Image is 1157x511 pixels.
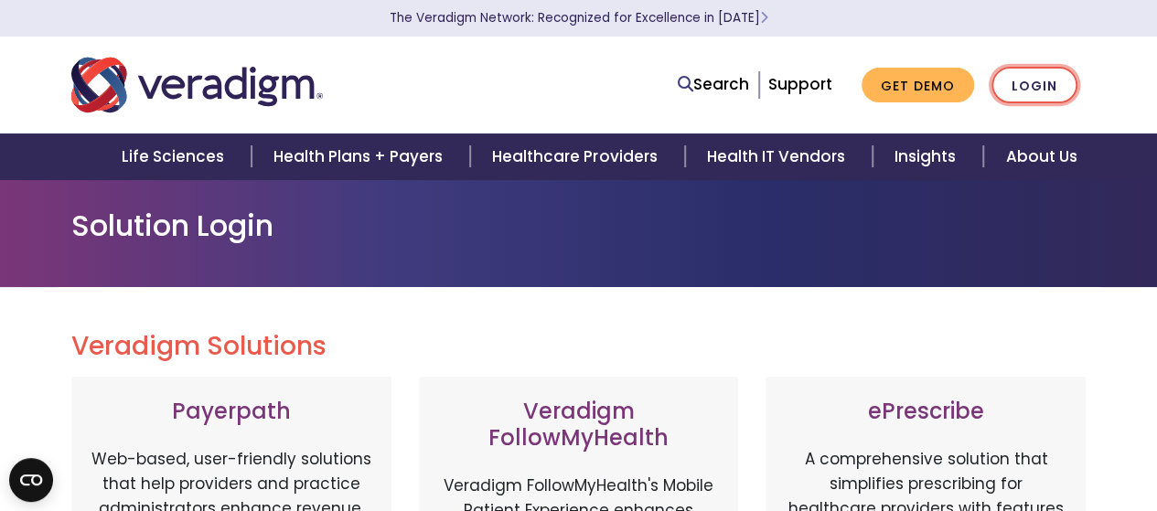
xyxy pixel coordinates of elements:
[437,399,721,452] h3: Veradigm FollowMyHealth
[983,133,1098,180] a: About Us
[71,331,1087,362] h2: Veradigm Solutions
[100,133,252,180] a: Life Sciences
[760,9,768,27] span: Learn More
[862,68,974,103] a: Get Demo
[685,133,873,180] a: Health IT Vendors
[71,55,323,115] img: Veradigm logo
[390,9,768,27] a: The Veradigm Network: Recognized for Excellence in [DATE]Learn More
[678,72,749,97] a: Search
[873,133,983,180] a: Insights
[90,399,373,425] h3: Payerpath
[71,208,1087,243] h1: Solution Login
[991,67,1077,104] a: Login
[9,458,53,502] button: Open CMP widget
[470,133,684,180] a: Healthcare Providers
[784,399,1067,425] h3: ePrescribe
[252,133,470,180] a: Health Plans + Payers
[768,73,832,95] a: Support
